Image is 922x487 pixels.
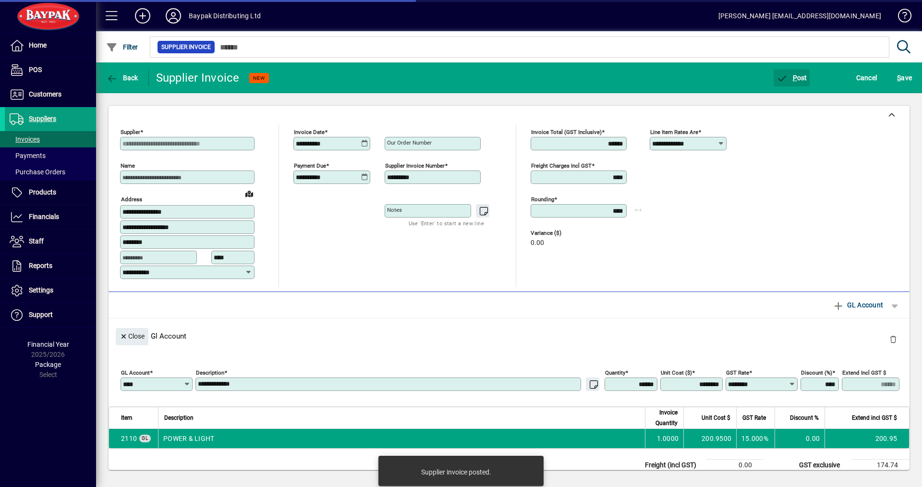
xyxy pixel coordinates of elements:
[5,230,96,254] a: Staff
[794,459,852,471] td: GST exclusive
[531,196,554,203] mat-label: Rounding
[196,369,224,376] mat-label: Description
[651,407,678,428] span: Invoice Quantity
[5,205,96,229] a: Financials
[29,188,56,196] span: Products
[531,162,592,169] mat-label: Freight charges incl GST
[35,361,61,368] span: Package
[10,168,65,176] span: Purchase Orders
[828,296,888,314] button: GL Account
[706,459,764,471] td: 0.00
[531,129,602,135] mat-label: Invoice Total (GST inclusive)
[387,139,432,146] mat-label: Our order number
[29,237,44,245] span: Staff
[158,429,645,448] td: POWER & LIGHT
[5,34,96,58] a: Home
[106,74,138,82] span: Back
[825,429,909,448] td: 200.95
[661,369,692,376] mat-label: Unit Cost ($)
[29,213,59,220] span: Financials
[253,75,265,81] span: NEW
[790,413,819,423] span: Discount %
[897,74,901,82] span: S
[736,429,775,448] td: 15.000%
[775,429,825,448] td: 0.00
[109,318,910,353] div: Gl Account
[801,369,832,376] mat-label: Discount (%)
[29,115,56,122] span: Suppliers
[5,58,96,82] a: POS
[5,83,96,107] a: Customers
[833,297,883,313] span: GL Account
[29,41,47,49] span: Home
[10,152,46,159] span: Payments
[856,70,877,85] span: Cancel
[409,218,484,229] mat-hint: Use 'Enter' to start a new line
[774,69,810,86] button: Post
[5,279,96,303] a: Settings
[116,328,148,345] button: Close
[882,335,905,343] app-page-header-button: Delete
[161,42,211,52] span: Supplier Invoice
[605,369,625,376] mat-label: Quantity
[776,74,807,82] span: ost
[294,129,325,135] mat-label: Invoice date
[29,311,53,318] span: Support
[29,286,53,294] span: Settings
[10,135,40,143] span: Invoices
[897,70,912,85] span: ave
[702,413,730,423] span: Unit Cost $
[189,8,261,24] div: Baypak Distributing Ltd
[120,329,145,344] span: Close
[29,262,52,269] span: Reports
[726,369,749,376] mat-label: GST rate
[842,369,886,376] mat-label: Extend incl GST $
[242,186,257,201] a: View on map
[387,207,402,213] mat-label: Notes
[113,331,151,340] app-page-header-button: Close
[104,38,141,56] button: Filter
[5,131,96,147] a: Invoices
[793,74,797,82] span: P
[742,413,766,423] span: GST Rate
[421,467,491,477] div: Supplier invoice posted.
[650,129,698,135] mat-label: Line item rates are
[5,303,96,327] a: Support
[121,434,137,443] span: POWER & LIGHT
[96,69,149,86] app-page-header-button: Back
[854,69,880,86] button: Cancel
[27,341,69,348] span: Financial Year
[5,164,96,180] a: Purchase Orders
[645,429,683,448] td: 1.0000
[385,162,445,169] mat-label: Supplier invoice number
[683,429,736,448] td: 200.9500
[5,147,96,164] a: Payments
[882,328,905,351] button: Delete
[142,436,148,441] span: GL
[852,413,897,423] span: Extend incl GST $
[640,459,706,471] td: Freight (incl GST)
[5,254,96,278] a: Reports
[127,7,158,24] button: Add
[156,70,240,85] div: Supplier Invoice
[531,239,544,247] span: 0.00
[121,369,150,376] mat-label: GL Account
[531,230,588,236] span: Variance ($)
[158,7,189,24] button: Profile
[718,8,881,24] div: [PERSON_NAME] [EMAIL_ADDRESS][DOMAIN_NAME]
[895,69,914,86] button: Save
[29,66,42,73] span: POS
[164,413,194,423] span: Description
[852,459,910,471] td: 174.74
[5,181,96,205] a: Products
[891,2,910,33] a: Knowledge Base
[121,162,135,169] mat-label: Name
[104,69,141,86] button: Back
[294,162,326,169] mat-label: Payment due
[29,90,61,98] span: Customers
[106,43,138,51] span: Filter
[121,413,133,423] span: Item
[121,129,140,135] mat-label: Supplier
